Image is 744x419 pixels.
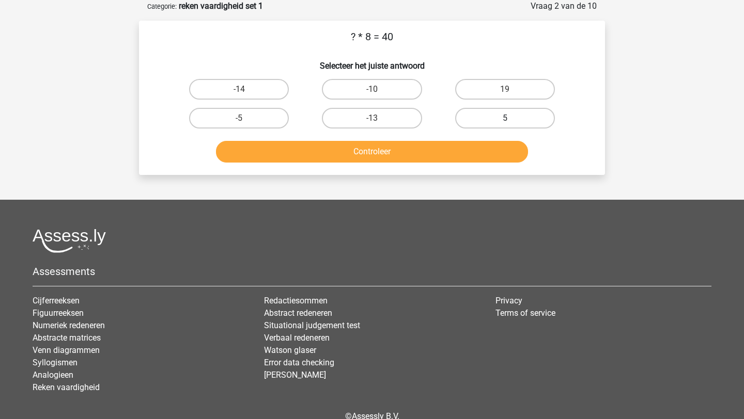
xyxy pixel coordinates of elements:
a: Figuurreeksen [33,308,84,318]
label: -14 [189,79,289,100]
a: [PERSON_NAME] [264,370,326,380]
h5: Assessments [33,265,711,278]
a: Situational judgement test [264,320,360,330]
h6: Selecteer het juiste antwoord [156,53,588,71]
a: Verbaal redeneren [264,333,330,343]
small: Categorie: [147,3,177,10]
a: Venn diagrammen [33,345,100,355]
label: 19 [455,79,555,100]
label: -13 [322,108,422,128]
p: ? * 8 = 40 [156,29,588,44]
label: -5 [189,108,289,128]
img: Assessly logo [33,229,106,253]
a: Terms of service [495,308,555,318]
a: Reken vaardigheid [33,382,100,392]
a: Syllogismen [33,358,78,367]
a: Redactiesommen [264,296,328,305]
a: Numeriek redeneren [33,320,105,330]
label: -10 [322,79,422,100]
a: Cijferreeksen [33,296,80,305]
a: Privacy [495,296,522,305]
a: Analogieen [33,370,73,380]
a: Abstracte matrices [33,333,101,343]
a: Abstract redeneren [264,308,332,318]
strong: reken vaardigheid set 1 [179,1,263,11]
a: Watson glaser [264,345,316,355]
button: Controleer [216,141,529,163]
a: Error data checking [264,358,334,367]
label: 5 [455,108,555,128]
